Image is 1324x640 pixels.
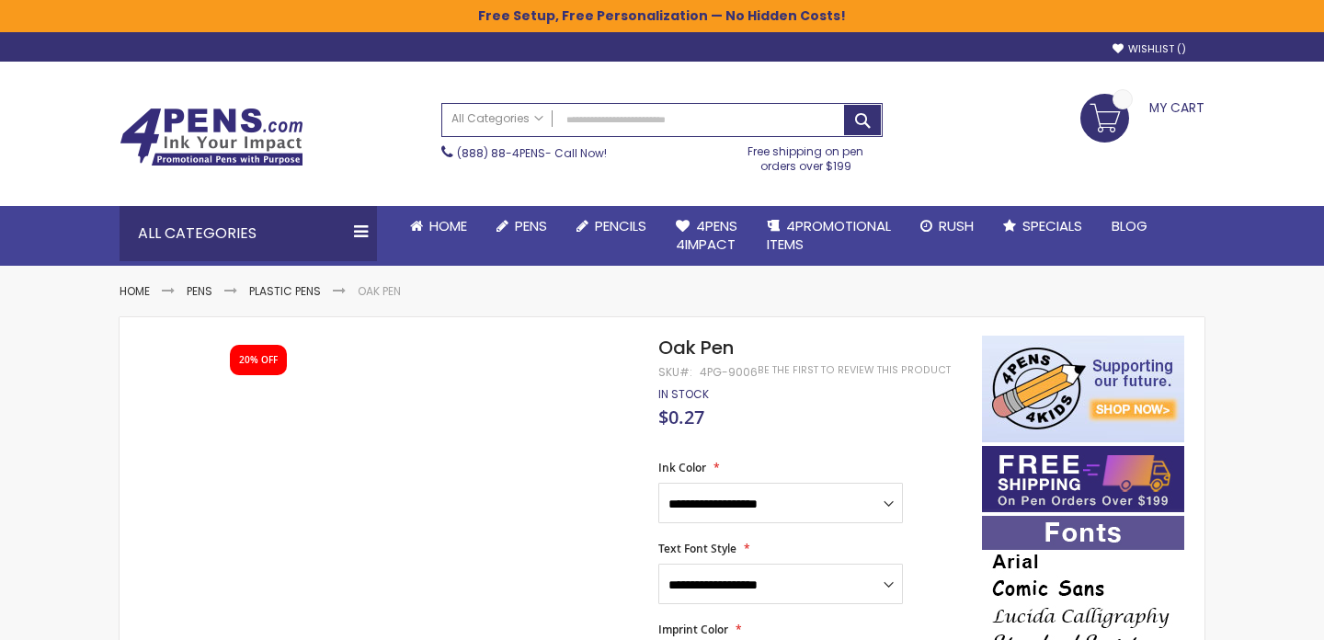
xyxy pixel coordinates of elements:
a: Pens [187,283,212,299]
span: Specials [1022,216,1082,235]
span: Pencils [595,216,646,235]
a: Home [120,283,150,299]
span: In stock [658,386,709,402]
a: (888) 88-4PENS [457,145,545,161]
a: Home [395,206,482,246]
a: 4Pens4impact [661,206,752,266]
a: Pens [482,206,562,246]
div: Availability [658,387,709,402]
strong: SKU [658,364,692,380]
span: 4Pens 4impact [676,216,737,254]
a: Rush [906,206,988,246]
span: Imprint Color [658,622,728,637]
span: Oak Pen [658,335,734,360]
a: Specials [988,206,1097,246]
span: Ink Color [658,460,706,475]
a: Blog [1097,206,1162,246]
span: Rush [939,216,974,235]
div: Free shipping on pen orders over $199 [729,137,884,174]
span: Pens [515,216,547,235]
li: Oak Pen [358,284,401,299]
a: Plastic Pens [249,283,321,299]
div: All Categories [120,206,377,261]
span: 4PROMOTIONAL ITEMS [767,216,891,254]
a: Wishlist [1113,42,1186,56]
span: Text Font Style [658,541,736,556]
a: All Categories [442,104,553,134]
a: 4PROMOTIONALITEMS [752,206,906,266]
span: All Categories [451,111,543,126]
div: 4PG-9006 [700,365,758,380]
span: Home [429,216,467,235]
span: Blog [1112,216,1147,235]
a: Be the first to review this product [758,363,951,377]
img: Free shipping on orders over $199 [982,446,1184,512]
div: 20% OFF [239,354,278,367]
a: Pencils [562,206,661,246]
span: - Call Now! [457,145,607,161]
span: $0.27 [658,405,704,429]
img: 4Pens Custom Pens and Promotional Products [120,108,303,166]
img: 4pens 4 kids [982,336,1184,442]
